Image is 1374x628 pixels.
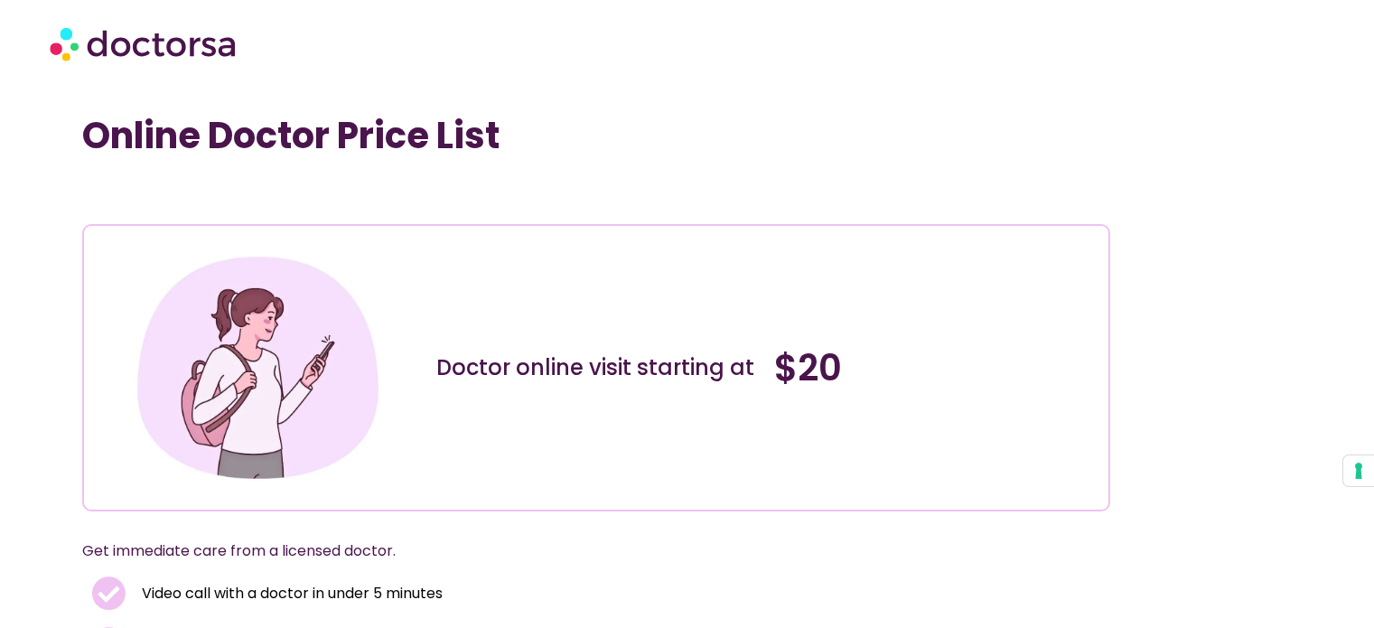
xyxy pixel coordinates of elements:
[82,114,1110,157] h1: Online Doctor Price List
[82,539,1067,564] p: Get immediate care from a licensed doctor.
[774,346,1095,389] h4: $20
[436,353,757,382] div: Doctor online visit starting at
[91,184,362,206] iframe: Customer reviews powered by Trustpilot
[1343,455,1374,486] button: Your consent preferences for tracking technologies
[137,581,443,606] span: Video call with a doctor in under 5 minutes
[130,239,387,496] img: Illustration depicting a young woman in a casual outfit, engaged with her smartphone. She has a p...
